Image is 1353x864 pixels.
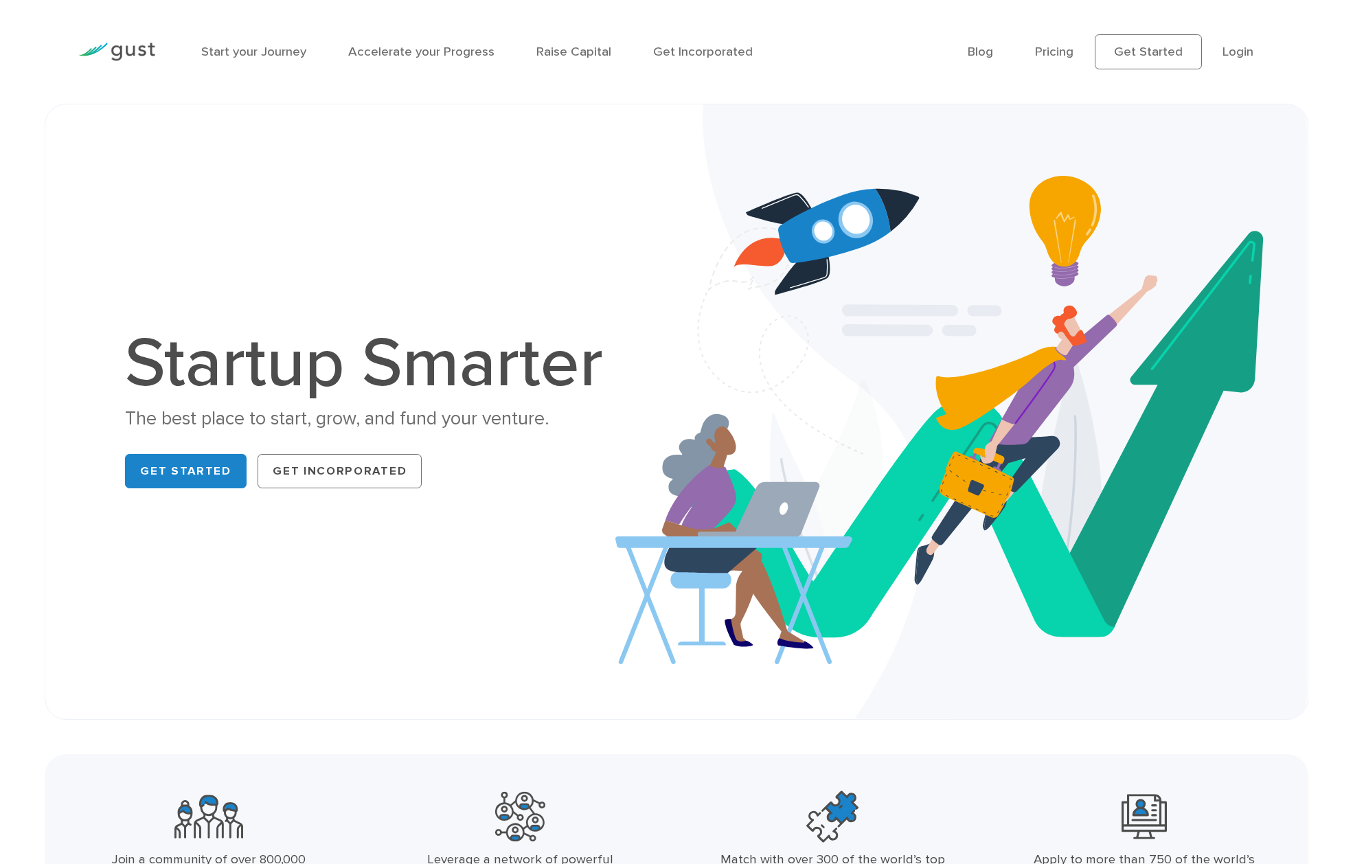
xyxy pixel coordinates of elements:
img: Startup Smarter Hero [615,104,1307,719]
div: The best place to start, grow, and fund your venture. [125,406,622,431]
img: Leading Angel Investment [1122,791,1167,843]
img: Powerful Partners [495,791,545,843]
a: Login [1223,44,1253,59]
a: Get Started [1095,34,1202,69]
img: Top Accelerators [806,791,859,843]
a: Get Incorporated [653,44,753,59]
a: Get Incorporated [258,454,422,488]
a: Blog [968,44,993,59]
a: Start your Journey [201,44,306,59]
a: Accelerate your Progress [348,44,494,59]
h1: Startup Smarter [125,330,622,399]
a: Raise Capital [536,44,611,59]
img: Gust Logo [78,43,155,61]
a: Pricing [1035,44,1073,59]
img: Community Founders [174,791,243,843]
a: Get Started [125,454,246,488]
